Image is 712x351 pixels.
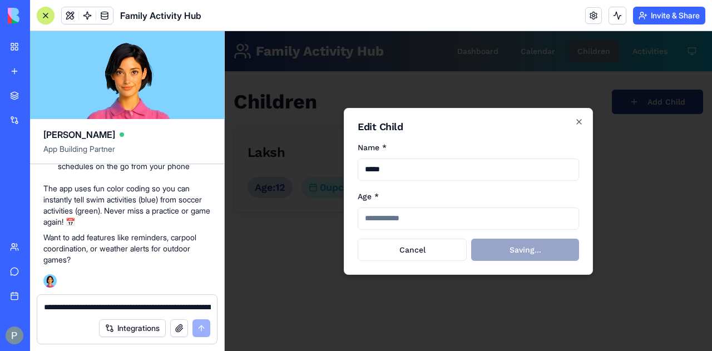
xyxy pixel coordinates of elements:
[133,91,354,101] h2: Edit Child
[633,7,705,24] button: Invite & Share
[133,207,242,230] button: Cancel
[43,128,115,141] span: [PERSON_NAME]
[43,274,57,288] img: Ella_00000_wcx2te.png
[43,183,211,228] p: The app uses fun color coding so you can instantly tell swim activities (blue) from soccer activi...
[133,112,162,121] label: Name *
[43,232,211,265] p: Want to add features like reminders, carpool coordination, or weather alerts for outdoor games?
[8,8,77,23] img: logo
[133,161,154,170] label: Age *
[6,327,23,344] img: ACg8ocIV7xela_HsaKwAU3om-BvuHGHVXyDhD0vDzb3m2PoEtVANWw=s96-c
[120,9,201,22] span: Family Activity Hub
[99,319,166,337] button: Integrations
[43,144,211,164] span: App Building Partner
